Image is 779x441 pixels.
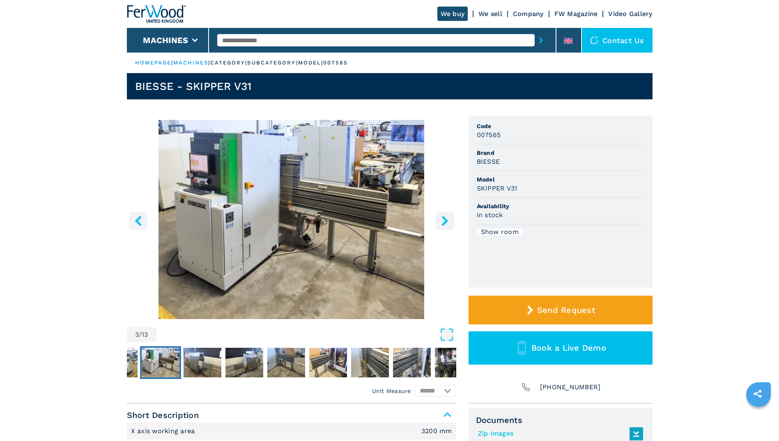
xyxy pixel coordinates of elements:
[323,59,348,67] p: 007565
[469,296,653,324] button: Send Request
[127,120,456,319] img: Vertical CNC Machine Centres BIESSE SKIPPER V31
[266,346,307,379] button: Go to Slide 6
[478,427,639,441] a: Zip Images
[590,36,598,44] img: Contact us
[477,210,503,220] h3: in stock
[469,331,653,365] button: Book a Live Demo
[208,60,210,66] span: |
[142,348,179,377] img: 29fdb132f2b01b015d78e1e108e8bf5e
[477,149,644,157] span: Brand
[159,327,454,342] button: Open Fullscreen
[520,381,532,393] img: Phone
[267,348,305,377] img: d4d62579440b36194414ca81cfb482d8
[308,346,349,379] button: Go to Slide 7
[608,10,652,18] a: Video Gallery
[421,428,452,434] em: 3200 mm
[476,415,645,425] span: Documents
[531,343,606,353] span: Book a Live Demo
[477,229,523,235] div: Show room
[139,331,142,338] span: /
[513,10,544,18] a: Company
[135,60,172,66] a: HOMEPAGE
[540,381,601,393] span: [PHONE_NUMBER]
[247,59,298,67] p: subcategory |
[478,10,502,18] a: We sell
[477,184,517,193] h3: SKIPPER V31
[173,60,209,66] a: machines
[171,60,173,66] span: |
[224,346,265,379] button: Go to Slide 5
[435,348,473,377] img: 10f47dcbcda7ed26cb97a910f2e7e177
[127,5,186,23] img: Ferwood
[477,130,501,140] h3: 007565
[98,346,427,379] nav: Thumbnail Navigation
[433,346,474,379] button: Go to Slide 10
[142,331,148,338] span: 13
[372,387,411,395] em: Unit Measure
[140,346,181,379] button: Go to Slide 3
[129,211,147,230] button: left-button
[393,348,431,377] img: 8a205471f5f54493b701f65db00209c3
[477,202,644,210] span: Availability
[437,7,468,21] a: We buy
[747,384,768,404] a: sharethis
[535,31,547,50] button: submit-button
[349,346,391,379] button: Go to Slide 8
[298,59,324,67] p: model |
[135,80,252,93] h1: BIESSE - SKIPPER V31
[127,408,456,423] span: Short Description
[391,346,432,379] button: Go to Slide 9
[135,331,139,338] span: 3
[131,427,197,436] p: X axis working area
[143,35,188,45] button: Machines
[351,348,389,377] img: 82c67e18a27d7dbdcbcac83ffd263b3c
[477,157,500,166] h3: BIESSE
[582,28,653,53] div: Contact us
[477,122,644,130] span: Code
[436,211,454,230] button: right-button
[554,10,598,18] a: FW Magazine
[477,175,644,184] span: Model
[210,59,248,67] p: category |
[182,346,223,379] button: Go to Slide 4
[537,305,595,315] span: Send Request
[225,348,263,377] img: d806bcdea884bcb38e0f0a6be85eb4f9
[309,348,347,377] img: 97e2e2ea797a6dbd6aebe2427fcab1ed
[127,120,456,319] div: Go to Slide 3
[184,348,221,377] img: 0dc4e666ec7ed92b3dda83058b303145
[744,404,773,435] iframe: Chat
